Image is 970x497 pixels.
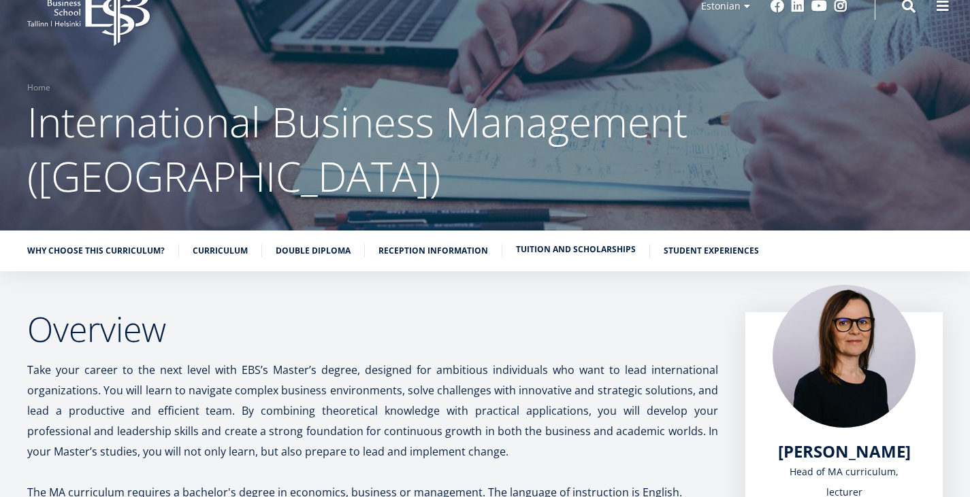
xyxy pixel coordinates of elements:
font: Reception information [378,245,488,256]
font: Take your career to the next level with EBS’s Master’s degree, designed for ambitious individuals... [27,362,718,459]
a: Student experiences [664,244,759,258]
a: Curriculum [193,244,248,258]
a: Home [27,81,50,95]
font: Student experiences [664,245,759,256]
font: Tuition and scholarships [516,243,636,255]
a: Double diploma [276,244,351,258]
img: Piret Masso [773,285,916,428]
font: Home [27,82,50,93]
a: [PERSON_NAME] [778,441,911,462]
font: Overview [27,306,166,352]
font: Last name [346,1,388,13]
font: Why choose this curriculum? [27,245,165,256]
a: Reception information [378,244,488,258]
a: Tuition and scholarships [516,243,636,256]
a: Why choose this curriculum? [27,244,165,258]
font: Curriculum [193,245,248,256]
font: International Business Management ([GEOGRAPHIC_DATA]) [27,94,688,204]
font: [PERSON_NAME] [778,440,911,462]
font: Double diploma [276,245,351,256]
